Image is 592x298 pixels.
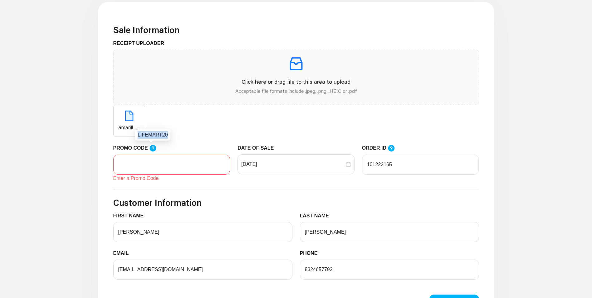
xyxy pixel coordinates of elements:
[113,25,479,35] h3: Sale Information
[287,55,305,72] span: inbox
[113,222,292,242] input: FIRST NAME
[113,260,292,280] input: EMAIL
[113,212,149,220] label: FIRST NAME
[300,250,322,257] label: PHONE
[113,197,479,208] h3: Customer Information
[362,144,401,152] label: ORDER ID
[113,250,134,257] label: EMAIL
[300,260,479,280] input: PHONE
[241,161,345,168] input: DATE OF SALE
[237,144,278,152] label: DATE OF SALE
[114,50,479,105] span: inboxClick here or drag file to this area to uploadAcceptable file formats include .jpeg, .png, ....
[135,129,170,141] div: LIFEMART20
[119,77,474,86] p: Click here or drag file to this area to upload
[113,144,163,152] label: PROMO CODE
[113,175,230,182] div: Enter a Promo Code
[300,212,334,220] label: LAST NAME
[113,40,169,47] label: RECEIPT UPLOADER
[300,222,479,242] input: LAST NAME
[119,87,474,95] p: Acceptable file formats include .jpeg, .png, .HEIC or .pdf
